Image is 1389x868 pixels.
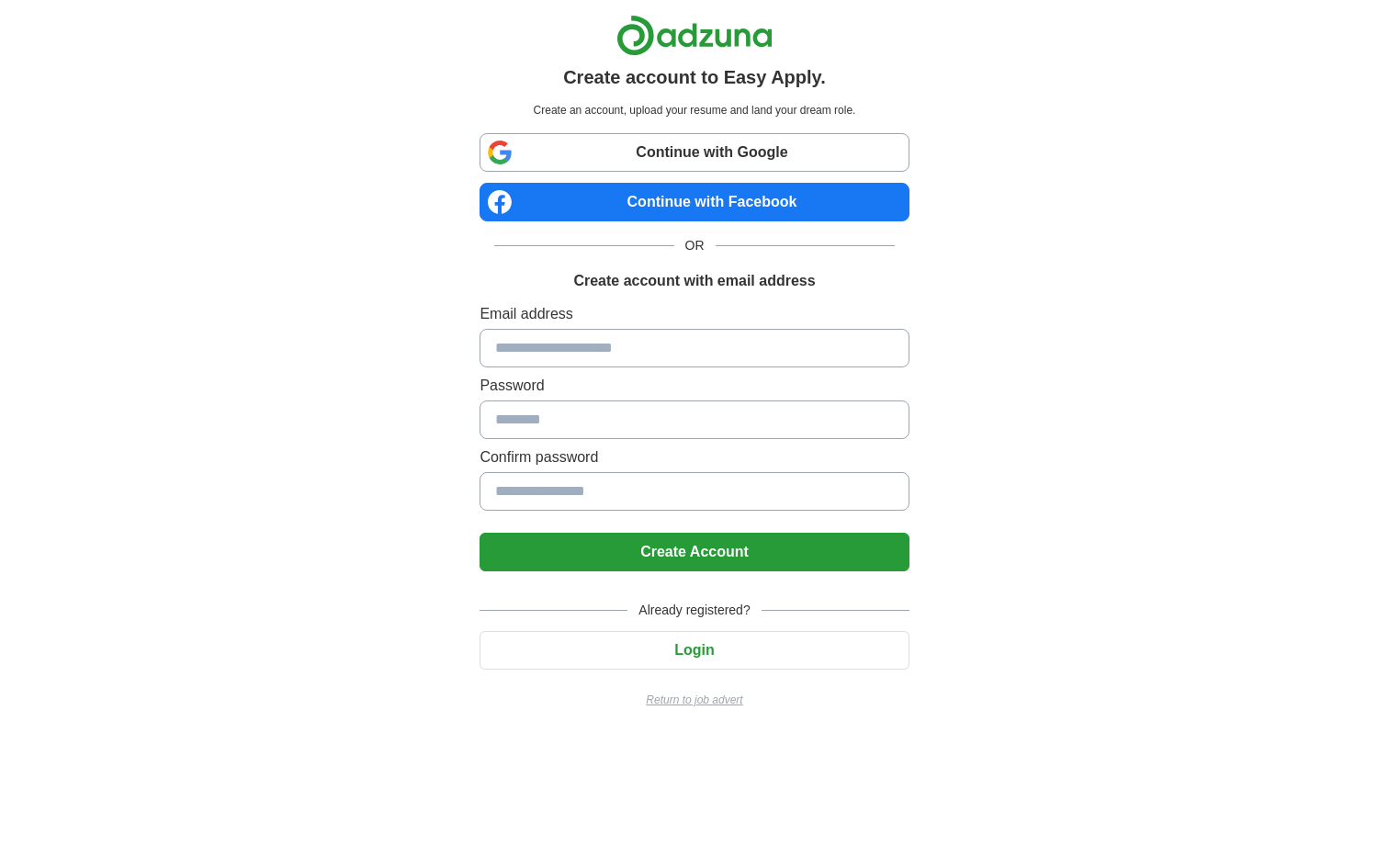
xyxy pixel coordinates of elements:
h1: Create account to Easy Apply. [563,63,826,91]
button: Login [480,631,909,670]
a: Login [480,642,909,658]
a: Continue with Google [480,133,909,172]
span: Already registered? [627,601,761,620]
span: OR [674,236,716,255]
a: Continue with Facebook [480,183,909,221]
label: Password [480,375,909,397]
label: Confirm password [480,446,909,468]
h1: Create account with email address [573,270,815,292]
p: Create an account, upload your resume and land your dream role. [483,102,905,118]
img: Adzuna logo [616,15,773,56]
a: Return to job advert [480,692,909,708]
label: Email address [480,303,909,325]
button: Create Account [480,533,909,571]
